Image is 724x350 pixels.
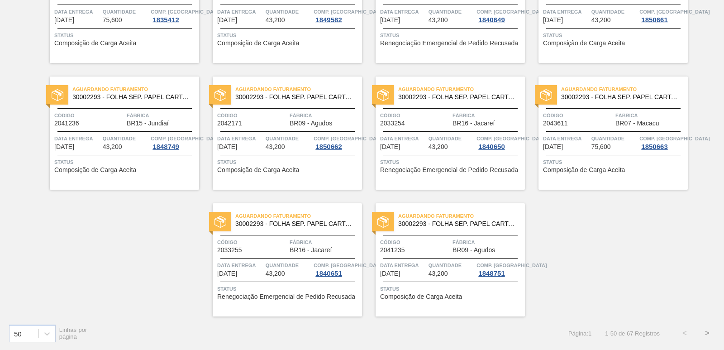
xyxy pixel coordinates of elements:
span: Fábrica [615,111,686,120]
span: Aguardando Faturamento [235,85,362,94]
div: 1848749 [151,143,181,150]
span: 30002293 - FOLHA SEP. PAPEL CARTAO 1200x1000M 350g [398,221,518,227]
a: Comp. [GEOGRAPHIC_DATA]1840649 [476,7,523,24]
span: 1 - 50 de 67 Registros [605,330,660,337]
a: statusAguardando Faturamento30002293 - FOLHA SEP. PAPEL CARTAO 1200x1000M 350gCódigo2043611Fábric... [525,77,688,190]
span: Composição de Carga Aceita [543,40,625,47]
img: status [377,216,389,228]
a: statusAguardando Faturamento30002293 - FOLHA SEP. PAPEL CARTAO 1200x1000M 350gCódigo2041235Fábric... [362,203,525,316]
span: BR09 - Agudos [290,120,332,127]
span: BR16 - Jacareí [290,247,332,254]
span: 2041236 [54,120,79,127]
div: 1840650 [476,143,506,150]
span: Composição de Carga Aceita [217,167,299,173]
span: Renegociação Emergencial de Pedido Recusada [217,293,355,300]
span: Composição de Carga Aceita [543,167,625,173]
span: Comp. Carga [639,7,710,16]
div: 1850663 [639,143,669,150]
span: Quantidade [591,7,638,16]
span: 30002293 - FOLHA SEP. PAPEL CARTAO 1200x1000M 350g [561,94,681,101]
span: Comp. Carga [151,134,221,143]
a: Comp. [GEOGRAPHIC_DATA]1848751 [476,261,523,277]
span: Composição de Carga Aceita [54,167,136,173]
span: Fábrica [452,238,523,247]
span: Aguardando Faturamento [235,211,362,221]
span: Quantidade [266,261,312,270]
span: 75,600 [103,17,122,24]
span: 43,200 [266,17,285,24]
img: status [214,216,226,228]
a: Comp. [GEOGRAPHIC_DATA]1850663 [639,134,686,150]
span: Status [380,158,523,167]
div: 50 [14,330,22,337]
div: 1850662 [314,143,343,150]
span: 09/11/2025 [54,144,74,150]
span: Composição de Carga Aceita [217,40,299,47]
span: Data Entrega [217,134,263,143]
a: statusAguardando Faturamento30002293 - FOLHA SEP. PAPEL CARTAO 1200x1000M 350gCódigo2042171Fábric... [199,77,362,190]
span: 07/11/2025 [217,17,237,24]
span: Quantidade [103,7,149,16]
span: Código [380,111,450,120]
span: Data Entrega [380,7,426,16]
span: 43,200 [266,144,285,150]
span: Data Entrega [217,7,263,16]
img: status [540,89,552,101]
div: 1840651 [314,270,343,277]
span: Renegociação Emergencial de Pedido Recusada [380,40,518,47]
img: status [377,89,389,101]
span: 43,200 [103,144,122,150]
span: Código [380,238,450,247]
span: 2042171 [217,120,242,127]
div: 1849582 [314,16,343,24]
span: 43,200 [266,270,285,277]
div: 1840649 [476,16,506,24]
span: Status [54,31,197,40]
span: Fábrica [290,111,360,120]
span: Página : 1 [568,330,591,337]
span: Aguardando Faturamento [72,85,199,94]
span: 07/11/2025 [380,17,400,24]
a: Comp. [GEOGRAPHIC_DATA]1850662 [314,134,360,150]
a: Comp. [GEOGRAPHIC_DATA]1840651 [314,261,360,277]
span: Data Entrega [217,261,263,270]
a: statusAguardando Faturamento30002293 - FOLHA SEP. PAPEL CARTAO 1200x1000M 350gCódigo2033254Fábric... [362,77,525,190]
span: Status [217,158,360,167]
span: Fábrica [290,238,360,247]
span: 12/11/2025 [217,270,237,277]
span: Comp. Carga [639,134,710,143]
span: 2033254 [380,120,405,127]
span: Status [217,284,360,293]
span: 11/11/2025 [543,144,563,150]
span: Renegociação Emergencial de Pedido Recusada [380,167,518,173]
span: Fábrica [452,111,523,120]
a: Comp. [GEOGRAPHIC_DATA]1850661 [639,7,686,24]
span: Data Entrega [543,7,589,16]
span: Comp. Carga [476,261,547,270]
span: Quantidade [429,134,475,143]
a: statusAguardando Faturamento30002293 - FOLHA SEP. PAPEL CARTAO 1200x1000M 350gCódigo2033255Fábric... [199,203,362,316]
span: Comp. Carga [314,261,384,270]
span: 43,200 [429,144,448,150]
span: Data Entrega [380,261,426,270]
a: Comp. [GEOGRAPHIC_DATA]1835412 [151,7,197,24]
span: Comp. Carga [314,134,384,143]
span: 07/11/2025 [54,17,74,24]
span: 30002293 - FOLHA SEP. PAPEL CARTAO 1200x1000M 350g [235,94,355,101]
span: Status [543,31,686,40]
span: Status [543,158,686,167]
span: Data Entrega [543,134,589,143]
span: Código [217,238,287,247]
span: 10/11/2025 [380,144,400,150]
a: Comp. [GEOGRAPHIC_DATA]1848749 [151,134,197,150]
span: Data Entrega [380,134,426,143]
span: BR07 - Macacu [615,120,659,127]
span: Composição de Carga Aceita [54,40,136,47]
span: Aguardando Faturamento [398,211,525,221]
span: 43,200 [429,270,448,277]
a: statusAguardando Faturamento30002293 - FOLHA SEP. PAPEL CARTAO 1200x1000M 350gCódigo2041236Fábric... [36,77,199,190]
span: Data Entrega [54,7,100,16]
span: Quantidade [266,134,312,143]
span: Quantidade [429,7,475,16]
span: Comp. Carga [476,134,547,143]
